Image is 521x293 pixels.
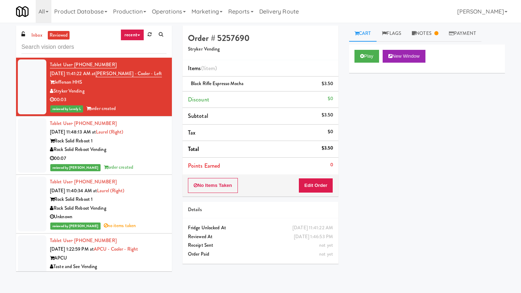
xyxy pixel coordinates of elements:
[188,250,333,259] div: Order Paid
[50,204,167,213] div: Rock Solid Reboot Vending
[188,224,333,232] div: Fridge Unlocked At
[322,111,333,120] div: $3.50
[50,120,117,127] a: Tablet User· [PHONE_NUMBER]
[16,5,29,18] img: Micromart
[188,64,217,72] span: Items
[50,61,117,68] a: Tablet User· [PHONE_NUMBER]
[50,195,167,204] div: Rock Solid Reboot 1
[188,162,220,170] span: Points Earned
[72,178,117,185] span: · [PHONE_NUMBER]
[444,26,481,42] a: Payment
[50,137,167,146] div: Rock Solid Reboot 1
[50,154,167,163] div: 00:07
[188,129,195,137] span: Tax
[188,95,209,104] span: Discount
[330,161,333,169] div: 0
[201,64,217,72] span: (1 )
[191,80,244,87] span: Black Rifle Espresso Mocha
[72,237,117,244] span: · [PHONE_NUMBER]
[50,254,167,263] div: APCU
[96,129,123,135] a: Laurel (Right)
[50,78,167,87] div: Jefferson HHS
[50,164,101,171] span: reviewed by [PERSON_NAME]
[319,242,333,248] span: not yet
[188,178,238,193] button: No Items Taken
[50,237,117,244] a: Tablet User· [PHONE_NUMBER]
[50,262,167,271] div: Taste and See Vending
[50,213,167,221] div: Unknown
[50,105,83,113] span: reviewed by Lovely L
[16,234,172,292] li: Tablet User· [PHONE_NUMBER][DATE] 1:22:59 PM atAPCU - Cooler - RightAPCUTaste and See Vending00:2...
[50,87,167,96] div: Stryker Vending
[188,112,208,120] span: Subtotal
[21,41,167,54] input: Search vision orders
[298,178,333,193] button: Edit Order
[292,224,333,232] div: [DATE] 11:41:22 AM
[188,145,199,153] span: Total
[50,246,94,252] span: [DATE] 1:22:59 PM at
[96,70,162,77] a: [PERSON_NAME] - Cooler - Left
[50,70,96,77] span: [DATE] 11:41:22 AM at
[407,26,444,42] a: Notes
[86,105,116,112] span: order created
[50,178,117,185] a: Tablet User· [PHONE_NUMBER]
[188,205,333,214] div: Details
[188,232,333,241] div: Reviewed At
[50,95,167,104] div: 00:03
[50,129,96,135] span: [DATE] 11:48:13 AM at
[72,61,117,68] span: · [PHONE_NUMBER]
[121,29,144,41] a: recent
[16,175,172,234] li: Tablet User· [PHONE_NUMBER][DATE] 11:40:34 AM atLaurel (Right)Rock Solid Reboot 1Rock Solid Reboo...
[16,58,172,116] li: Tablet User· [PHONE_NUMBER][DATE] 11:41:22 AM at[PERSON_NAME] - Cooler - LeftJefferson HHSStryker...
[354,50,379,63] button: Play
[104,164,133,171] span: order created
[328,127,333,136] div: $0
[50,187,97,194] span: [DATE] 11:40:34 AM at
[377,26,407,42] a: Flags
[328,94,333,103] div: $0
[188,241,333,250] div: Receipt Sent
[94,246,138,252] a: APCU - Cooler - Right
[294,232,333,241] div: [DATE] 1:46:53 PM
[319,251,333,257] span: not yet
[188,47,333,52] h5: Stryker Vending
[322,79,333,88] div: $3.50
[383,50,425,63] button: New Window
[48,31,70,40] a: reviewed
[16,116,172,175] li: Tablet User· [PHONE_NUMBER][DATE] 11:48:13 AM atLaurel (Right)Rock Solid Reboot 1Rock Solid Reboo...
[30,31,44,40] a: inbox
[97,187,124,194] a: Laurel (Right)
[104,222,136,229] span: no items taken
[349,26,377,42] a: Cart
[50,223,101,230] span: reviewed by [PERSON_NAME]
[72,120,117,127] span: · [PHONE_NUMBER]
[50,145,167,154] div: Rock Solid Reboot Vending
[188,33,333,43] h4: Order # 5257690
[322,144,333,153] div: $3.50
[205,64,215,72] ng-pluralize: item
